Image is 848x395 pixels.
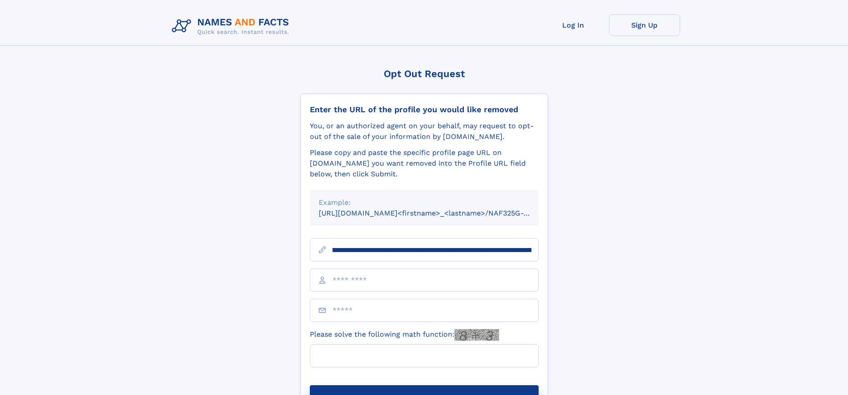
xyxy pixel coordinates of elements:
[310,329,499,341] label: Please solve the following math function:
[300,68,548,79] div: Opt Out Request
[310,147,539,179] div: Please copy and paste the specific profile page URL on [DOMAIN_NAME] you want removed into the Pr...
[319,197,530,208] div: Example:
[310,121,539,142] div: You, or an authorized agent on your behalf, may request to opt-out of the sale of your informatio...
[609,14,680,36] a: Sign Up
[538,14,609,36] a: Log In
[319,209,556,217] small: [URL][DOMAIN_NAME]<firstname>_<lastname>/NAF325G-xxxxxxxx
[168,14,296,38] img: Logo Names and Facts
[310,105,539,114] div: Enter the URL of the profile you would like removed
